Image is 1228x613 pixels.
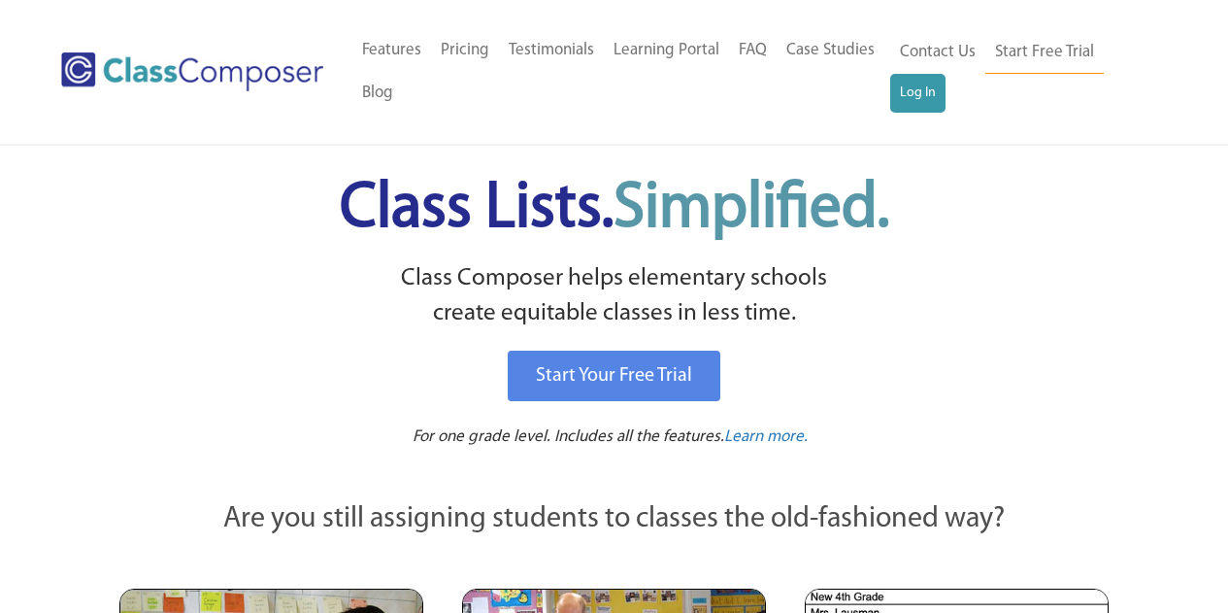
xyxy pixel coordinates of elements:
a: Blog [352,72,403,115]
a: Contact Us [890,31,985,74]
a: FAQ [729,29,777,72]
span: Simplified. [614,178,889,241]
span: Class Lists. [340,178,889,241]
span: For one grade level. Includes all the features. [413,428,724,445]
a: Testimonials [499,29,604,72]
a: Learning Portal [604,29,729,72]
a: Start Your Free Trial [508,351,720,401]
p: Are you still assigning students to classes the old-fashioned way? [119,498,1110,541]
a: Pricing [431,29,499,72]
a: Learn more. [724,426,808,450]
nav: Header Menu [352,29,890,115]
a: Case Studies [777,29,884,72]
a: Log In [890,74,946,113]
span: Learn more. [724,428,808,445]
p: Class Composer helps elementary schools create equitable classes in less time. [116,261,1112,332]
img: Class Composer [61,52,323,91]
a: Start Free Trial [985,31,1104,75]
nav: Header Menu [890,31,1152,113]
span: Start Your Free Trial [536,366,692,386]
a: Features [352,29,431,72]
